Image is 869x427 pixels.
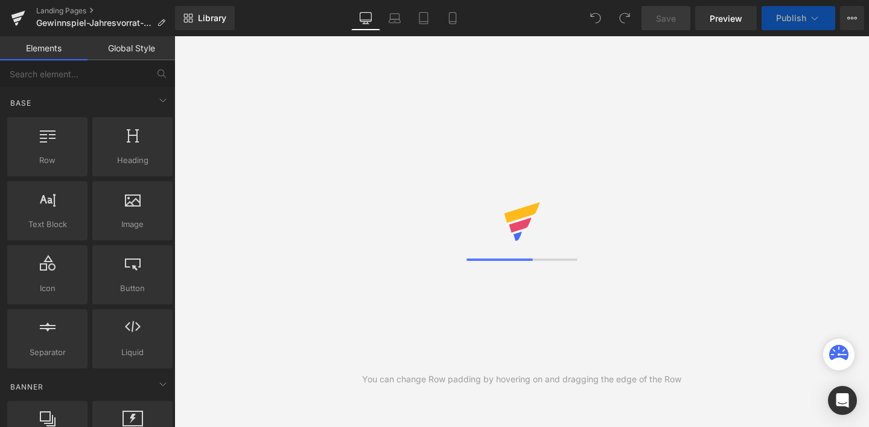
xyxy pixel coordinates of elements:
[88,36,175,60] a: Global Style
[762,6,835,30] button: Publish
[362,373,681,386] div: You can change Row padding by hovering on and dragging the edge of the Row
[9,381,45,393] span: Banner
[11,282,84,295] span: Icon
[380,6,409,30] a: Laptop
[776,13,806,23] span: Publish
[710,12,742,25] span: Preview
[96,154,169,167] span: Heading
[96,282,169,295] span: Button
[613,6,637,30] button: Redo
[11,346,84,359] span: Separator
[175,6,235,30] a: New Library
[198,13,226,24] span: Library
[584,6,608,30] button: Undo
[96,346,169,359] span: Liquid
[9,97,33,109] span: Base
[96,218,169,231] span: Image
[36,6,175,16] a: Landing Pages
[828,386,857,415] div: Open Intercom Messenger
[695,6,757,30] a: Preview
[11,154,84,167] span: Row
[36,18,152,28] span: Gewinnspiel-Jahresvorrat-Quarantini-Gin-Bestätigungsseite-mng-nk
[11,218,84,231] span: Text Block
[840,6,864,30] button: More
[438,6,467,30] a: Mobile
[656,12,676,25] span: Save
[409,6,438,30] a: Tablet
[351,6,380,30] a: Desktop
